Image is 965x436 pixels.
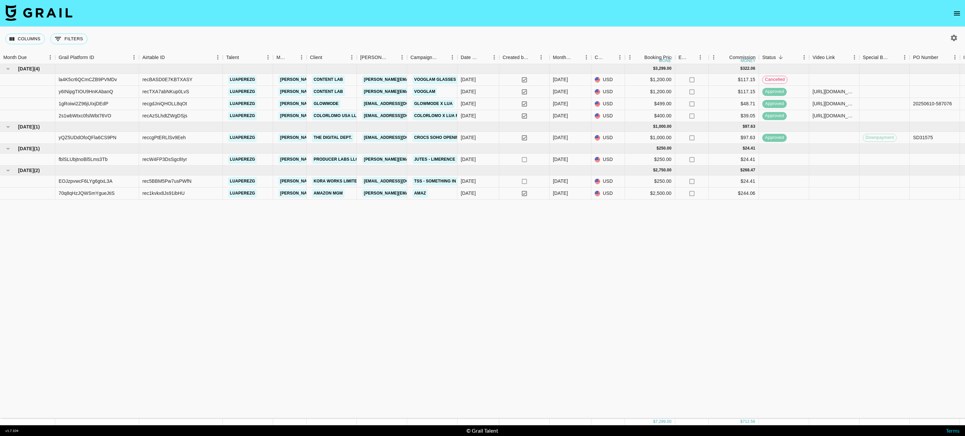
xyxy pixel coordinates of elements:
[655,66,671,71] div: 3,299.00
[312,88,345,96] a: Content Lab
[550,51,591,64] div: Month Due
[18,123,34,130] span: [DATE]
[278,88,422,96] a: [PERSON_NAME][EMAIL_ADDRESS][PERSON_NAME][DOMAIN_NAME]
[228,177,257,185] a: luaperezg
[457,51,499,64] div: Date Created
[653,124,655,129] div: $
[50,34,87,44] button: Show filters
[695,52,705,62] button: Menu
[743,66,755,71] div: 322.06
[910,51,960,64] div: PO Number
[709,175,759,187] div: $24.41
[591,175,625,187] div: USD
[278,177,422,185] a: [PERSON_NAME][EMAIL_ADDRESS][PERSON_NAME][DOMAIN_NAME]
[18,145,34,152] span: [DATE]
[605,53,615,62] button: Sort
[615,52,625,62] button: Menu
[591,187,625,200] div: USD
[709,86,759,98] div: $117.15
[59,134,117,141] div: yQZ5UDdOfoQFla6CS9PN
[312,155,360,164] a: Producer Labs LLC
[776,53,785,62] button: Sort
[591,51,625,64] div: Currency
[529,53,538,62] button: Sort
[625,110,675,122] div: $400.00
[362,155,471,164] a: [PERSON_NAME][EMAIL_ADDRESS][DOMAIN_NAME]
[635,53,644,62] button: Sort
[591,110,625,122] div: USD
[461,112,476,119] div: 6/12/2025
[762,51,776,64] div: Status
[591,132,625,144] div: USD
[129,52,139,62] button: Menu
[59,178,113,184] div: EOJzpvwcF6LYg6gtxL3A
[743,146,745,151] div: $
[312,112,361,120] a: COLORLOMO USA LLC
[581,52,591,62] button: Menu
[34,65,40,72] span: ( 4 )
[679,51,688,64] div: Expenses: Remove Commission?
[729,51,756,64] div: Commission
[55,51,139,64] div: Grail Platform ID
[142,190,185,197] div: rec1kvkx8Js91ibHU
[310,51,322,64] div: Client
[278,75,422,84] a: [PERSON_NAME][EMAIL_ADDRESS][PERSON_NAME][DOMAIN_NAME]
[762,101,787,107] span: approved
[595,51,605,64] div: Currency
[625,187,675,200] div: $2,500.00
[553,88,568,95] div: Jun '25
[720,53,729,62] button: Sort
[709,187,759,200] div: $244.06
[655,124,671,129] div: 1,000.00
[388,53,397,62] button: Sort
[142,156,187,163] div: recW4FP3DsSgc8Iyr
[278,133,422,142] a: [PERSON_NAME][EMAIL_ADDRESS][PERSON_NAME][DOMAIN_NAME]
[312,189,344,198] a: Amazon MGM
[625,52,635,62] button: Menu
[438,53,447,62] button: Sort
[45,52,55,62] button: Menu
[461,51,480,64] div: Date Created
[360,51,388,64] div: [PERSON_NAME]
[362,133,437,142] a: [EMAIL_ADDRESS][DOMAIN_NAME]
[572,53,581,62] button: Sort
[553,112,568,119] div: Jun '25
[745,124,755,129] div: 97.63
[59,88,113,95] div: y6INipgTIOU9HnKAbanQ
[591,154,625,166] div: USD
[653,66,655,71] div: $
[946,427,960,434] a: Terms
[741,59,756,63] div: money
[813,88,856,95] div: https://www.instagram.com/p/DLdMxV6PH1X/?hl=en
[34,167,40,174] span: ( 2 )
[799,52,809,62] button: Menu
[142,88,189,95] div: recTXA7abNKup0LvS
[644,51,674,64] div: Booking Price
[762,134,787,141] span: approved
[3,144,13,153] button: hide children
[34,145,40,152] span: ( 1 )
[165,53,174,62] button: Sort
[5,34,45,44] button: Select columns
[835,53,844,62] button: Sort
[142,134,186,141] div: reccgPtERLlSv9Eeh
[307,51,357,64] div: Client
[859,51,910,64] div: Special Booking Type
[480,53,489,62] button: Sort
[228,100,257,108] a: luaperezg
[278,189,422,198] a: [PERSON_NAME][EMAIL_ADDRESS][PERSON_NAME][DOMAIN_NAME]
[741,167,743,173] div: $
[278,155,422,164] a: [PERSON_NAME][EMAIL_ADDRESS][PERSON_NAME][DOMAIN_NAME]
[461,76,476,83] div: 6/12/2025
[625,154,675,166] div: $250.00
[709,154,759,166] div: $24.41
[890,53,900,62] button: Sort
[228,88,257,96] a: luaperezg
[759,51,809,64] div: Status
[863,51,890,64] div: Special Booking Type
[741,419,743,425] div: $
[553,100,568,107] div: Jun '25
[900,52,910,62] button: Menu
[461,88,476,95] div: 6/12/2025
[536,52,546,62] button: Menu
